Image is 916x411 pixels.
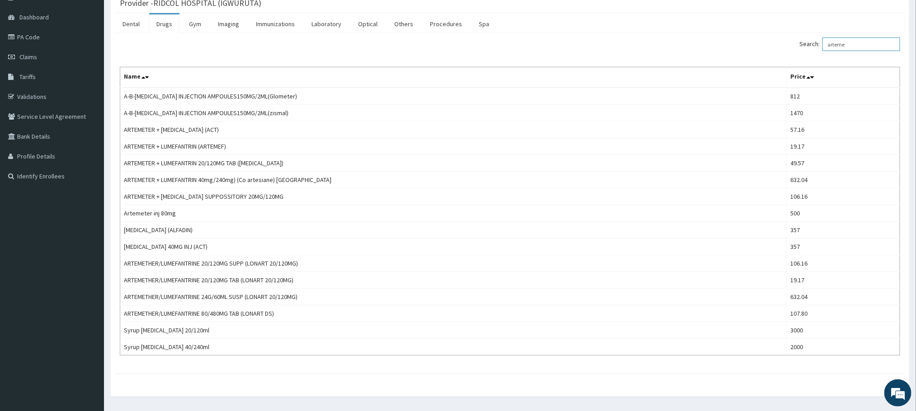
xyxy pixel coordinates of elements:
td: 57.16 [787,121,900,138]
td: 812 [787,88,900,105]
td: 19.17 [787,272,900,289]
td: [MEDICAL_DATA] 40MG INJ (ACT) [120,238,787,255]
div: Chat with us now [47,51,152,62]
a: Optical [351,14,385,33]
label: Search: [799,37,900,51]
td: Syrup [MEDICAL_DATA] 40/240ml [120,339,787,355]
td: ARTEMETHER/LUMEFANTRINE 20/120MG SUPP (LONART 20/120MG) [120,255,787,272]
span: We're online! [52,114,125,205]
td: ARTEMETER + LUMEFANTRIN (ARTEMEF) [120,138,787,155]
img: d_794563401_company_1708531726252_794563401 [17,45,37,68]
a: Drugs [149,14,179,33]
td: ARTEMETHER/LUMEFANTRINE 20/120MG TAB (LONART 20/120MG) [120,272,787,289]
td: 3000 [787,322,900,339]
td: ARTEMETER + [MEDICAL_DATA] SUPPOSSITORY 20MG/120MG [120,188,787,205]
td: A-B-[MEDICAL_DATA] INJECTION AMPOULES150MG/2ML(Glometer) [120,88,787,105]
th: Price [787,67,900,88]
a: Imaging [211,14,246,33]
td: 2000 [787,339,900,355]
textarea: Type your message and hit 'Enter' [5,247,172,278]
a: Spa [472,14,496,33]
td: 357 [787,238,900,255]
td: 632.04 [787,172,900,188]
span: Tariffs [19,73,36,81]
a: Gym [182,14,208,33]
td: ARTEMETER + LUMEFANTRIN 20/120MG TAB ([MEDICAL_DATA]) [120,155,787,172]
div: Minimize live chat window [148,5,170,26]
td: ARTEMETHER/LUMEFANTRINE 80/480MG TAB (LONART DS) [120,305,787,322]
input: Search: [822,37,900,51]
td: Artemeter inj 80mg [120,205,787,222]
td: [MEDICAL_DATA] (ALFADIN) [120,222,787,238]
td: 49.57 [787,155,900,172]
td: A-B-[MEDICAL_DATA] INJECTION AMPOULES150MG/2ML(zismal) [120,105,787,121]
td: 106.16 [787,188,900,205]
td: 19.17 [787,138,900,155]
a: Dental [115,14,147,33]
td: ARTEMETER + [MEDICAL_DATA] (ACT) [120,121,787,138]
th: Name [120,67,787,88]
a: Others [387,14,420,33]
td: 1470 [787,105,900,121]
td: 106.16 [787,255,900,272]
td: ARTEMETHER/LUMEFANTRINE 24G/60ML SUSP (LONART 20/120MG) [120,289,787,305]
td: 500 [787,205,900,222]
a: Laboratory [304,14,349,33]
td: Syrup [MEDICAL_DATA] 20/120ml [120,322,787,339]
td: 107.80 [787,305,900,322]
span: Dashboard [19,13,49,21]
a: Procedures [423,14,469,33]
td: 632.04 [787,289,900,305]
td: 357 [787,222,900,238]
a: Immunizations [249,14,302,33]
td: ARTEMETER + LUMEFANTRIN 40mg/240mg) (Co artesiane) [GEOGRAPHIC_DATA] [120,172,787,188]
span: Claims [19,53,37,61]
